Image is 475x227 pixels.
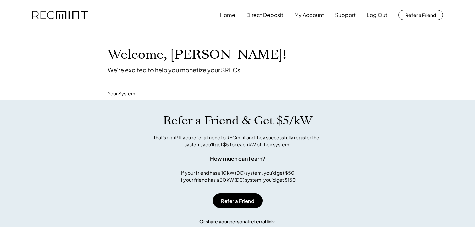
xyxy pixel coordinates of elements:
div: If your friend has a 10 kW (DC) system, you'd get $50 If your friend has a 30 kW (DC) system, you... [179,169,296,183]
div: Your System: [108,90,137,97]
div: How much can I earn? [210,155,265,163]
div: We're excited to help you monetize your SRECs. [108,66,242,74]
button: Refer a Friend [398,10,443,20]
button: My Account [294,8,324,22]
h1: Welcome, [PERSON_NAME]! [108,47,286,63]
button: Log Out [367,8,387,22]
h1: Refer a Friend & Get $5/kW [163,114,312,128]
img: recmint-logotype%403x.png [32,11,88,19]
button: Support [335,8,356,22]
div: Or share your personal referral link: [199,218,276,225]
button: Direct Deposit [246,8,283,22]
button: Refer a Friend [213,193,263,208]
div: That's right! If you refer a friend to RECmint and they successfully register their system, you'l... [146,134,329,148]
button: Home [220,8,235,22]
